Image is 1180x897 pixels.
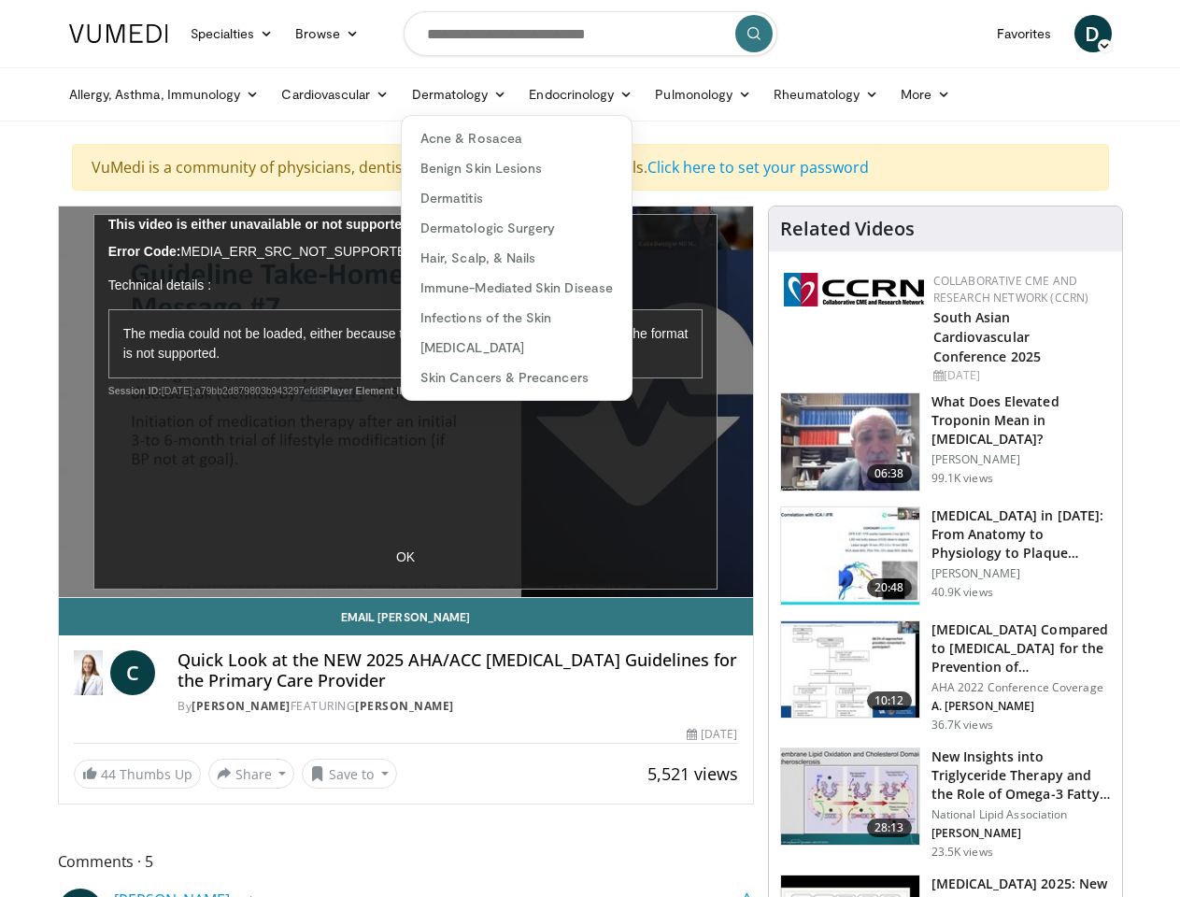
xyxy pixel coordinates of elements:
[69,24,168,43] img: VuMedi Logo
[74,760,201,789] a: 44 Thumbs Up
[179,15,285,52] a: Specialties
[402,273,632,303] a: Immune-Mediated Skin Disease
[58,849,754,874] span: Comments 5
[178,698,737,715] div: By FEATURING
[762,76,889,113] a: Rheumatology
[933,273,1089,306] a: Collaborative CME and Research Network (CCRN)
[931,471,993,486] p: 99.1K views
[781,748,919,846] img: 45ea033d-f728-4586-a1ce-38957b05c09e.150x105_q85_crop-smart_upscale.jpg
[402,123,632,153] a: Acne & Rosacea
[780,218,915,240] h4: Related Videos
[402,243,632,273] a: Hair, Scalp, & Nails
[781,393,919,491] img: 98daf78a-1d22-4ebe-927e-10afe95ffd94.150x105_q85_crop-smart_upscale.jpg
[781,621,919,719] img: 7c0f9b53-1609-4588-8498-7cac8464d722.150x105_q85_crop-smart_upscale.jpg
[404,11,777,56] input: Search topics, interventions
[931,392,1111,448] h3: What Does Elevated Troponin Mean in [MEDICAL_DATA]?
[931,699,1111,714] p: A. [PERSON_NAME]
[59,598,753,635] a: Email [PERSON_NAME]
[647,157,869,178] a: Click here to set your password
[402,303,632,333] a: Infections of the Skin
[986,15,1063,52] a: Favorites
[781,507,919,605] img: 823da73b-7a00-425d-bb7f-45c8b03b10c3.150x105_q85_crop-smart_upscale.jpg
[284,15,370,52] a: Browse
[208,759,295,789] button: Share
[72,144,1109,191] div: VuMedi is a community of physicians, dentists, and other clinical professionals.
[59,206,753,598] video-js: Video Player
[931,506,1111,562] h3: [MEDICAL_DATA] in [DATE]: From Anatomy to Physiology to Plaque Burden and …
[270,76,400,113] a: Cardiovascular
[931,807,1111,822] p: National Lipid Association
[780,506,1111,605] a: 20:48 [MEDICAL_DATA] in [DATE]: From Anatomy to Physiology to Plaque Burden and … [PERSON_NAME] 4...
[58,76,271,113] a: Allergy, Asthma, Immunology
[518,76,644,113] a: Endocrinology
[178,650,737,691] h4: Quick Look at the NEW 2025 AHA/ACC [MEDICAL_DATA] Guidelines for the Primary Care Provider
[784,273,924,306] img: a04ee3ba-8487-4636-b0fb-5e8d268f3737.png.150x105_q85_autocrop_double_scale_upscale_version-0.2.png
[647,762,738,785] span: 5,521 views
[402,333,632,363] a: [MEDICAL_DATA]
[402,213,632,243] a: Dermatologic Surgery
[402,153,632,183] a: Benign Skin Lesions
[931,585,993,600] p: 40.9K views
[889,76,961,113] a: More
[933,308,1042,365] a: South Asian Cardiovascular Conference 2025
[931,620,1111,676] h3: [MEDICAL_DATA] Compared to [MEDICAL_DATA] for the Prevention of…
[931,845,993,860] p: 23.5K views
[644,76,762,113] a: Pulmonology
[931,718,993,733] p: 36.7K views
[110,650,155,695] a: C
[931,680,1111,695] p: AHA 2022 Conference Coverage
[931,826,1111,841] p: [PERSON_NAME]
[867,578,912,597] span: 20:48
[302,759,397,789] button: Save to
[101,765,116,783] span: 44
[402,363,632,392] a: Skin Cancers & Precancers
[931,452,1111,467] p: [PERSON_NAME]
[192,698,291,714] a: [PERSON_NAME]
[355,698,454,714] a: [PERSON_NAME]
[401,76,519,113] a: Dermatology
[931,566,1111,581] p: [PERSON_NAME]
[780,620,1111,733] a: 10:12 [MEDICAL_DATA] Compared to [MEDICAL_DATA] for the Prevention of… AHA 2022 Conference Covera...
[687,726,737,743] div: [DATE]
[931,747,1111,804] h3: New Insights into Triglyceride Therapy and the Role of Omega-3 Fatty…
[933,367,1107,384] div: [DATE]
[867,819,912,837] span: 28:13
[867,691,912,710] span: 10:12
[1074,15,1112,52] a: D
[780,392,1111,491] a: 06:38 What Does Elevated Troponin Mean in [MEDICAL_DATA]? [PERSON_NAME] 99.1K views
[74,650,104,695] img: Dr. Catherine P. Benziger
[867,464,912,483] span: 06:38
[780,747,1111,860] a: 28:13 New Insights into Triglyceride Therapy and the Role of Omega-3 Fatty… National Lipid Associ...
[402,183,632,213] a: Dermatitis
